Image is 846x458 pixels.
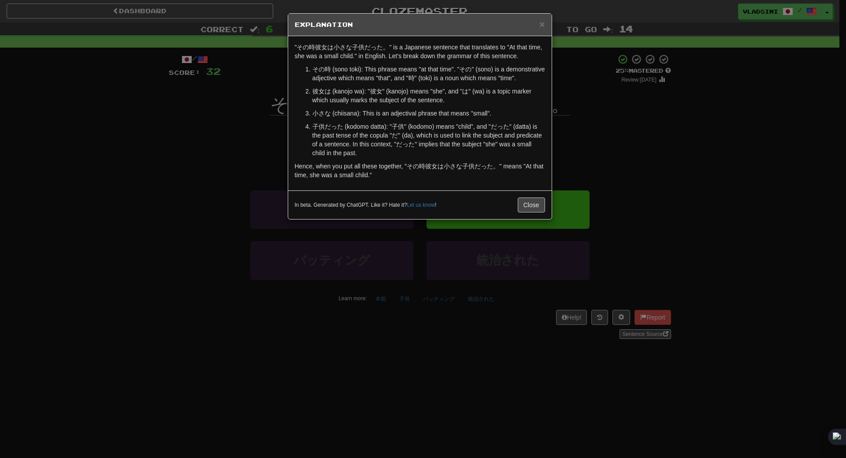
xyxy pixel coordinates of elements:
span: × [539,19,545,29]
a: Let us know [407,202,435,208]
p: 彼女は (kanojo wa): "彼女" (kanojo) means "she", and "は" (wa) is a topic marker which usually marks th... [312,87,545,104]
h5: Explanation [295,20,545,29]
button: Close [518,197,545,212]
p: 小さな (chiisana): This is an adjectival phrase that means "small". [312,109,545,118]
p: 子供だった (kodomo datta): "子供" (kodomo) means "child", and "だった" (datta) is the past tense of the cop... [312,122,545,157]
p: Hence, when you put all these together, "その時彼女は小さな子供だった。" means "At that time, she was a small ch... [295,162,545,179]
button: Close [539,19,545,29]
p: "その時彼女は小さな子供だった。" is a Japanese sentence that translates to "At that time, she was a small child.... [295,43,545,60]
p: その時 (sono toki): This phrase means "at that time". "その" (sono) is a demonstrative adjective which... [312,65,545,82]
small: In beta. Generated by ChatGPT. Like it? Hate it? ! [295,201,437,209]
